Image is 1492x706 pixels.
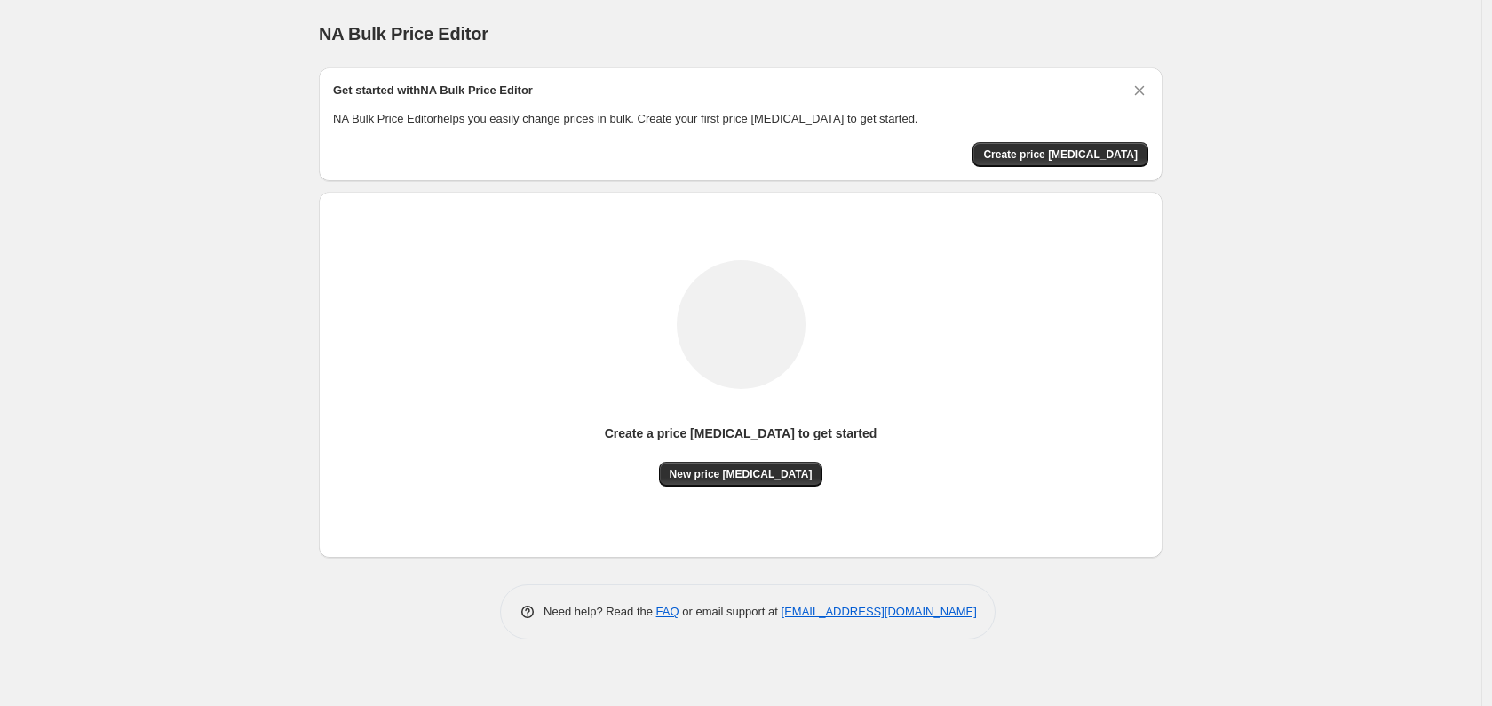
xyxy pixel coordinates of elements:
[333,82,533,99] h2: Get started with NA Bulk Price Editor
[972,142,1148,167] button: Create price change job
[333,110,1148,128] p: NA Bulk Price Editor helps you easily change prices in bulk. Create your first price [MEDICAL_DAT...
[670,467,813,481] span: New price [MEDICAL_DATA]
[319,24,488,44] span: NA Bulk Price Editor
[656,605,679,618] a: FAQ
[605,424,877,442] p: Create a price [MEDICAL_DATA] to get started
[544,605,656,618] span: Need help? Read the
[983,147,1138,162] span: Create price [MEDICAL_DATA]
[679,605,782,618] span: or email support at
[1131,82,1148,99] button: Dismiss card
[782,605,977,618] a: [EMAIL_ADDRESS][DOMAIN_NAME]
[659,462,823,487] button: New price [MEDICAL_DATA]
